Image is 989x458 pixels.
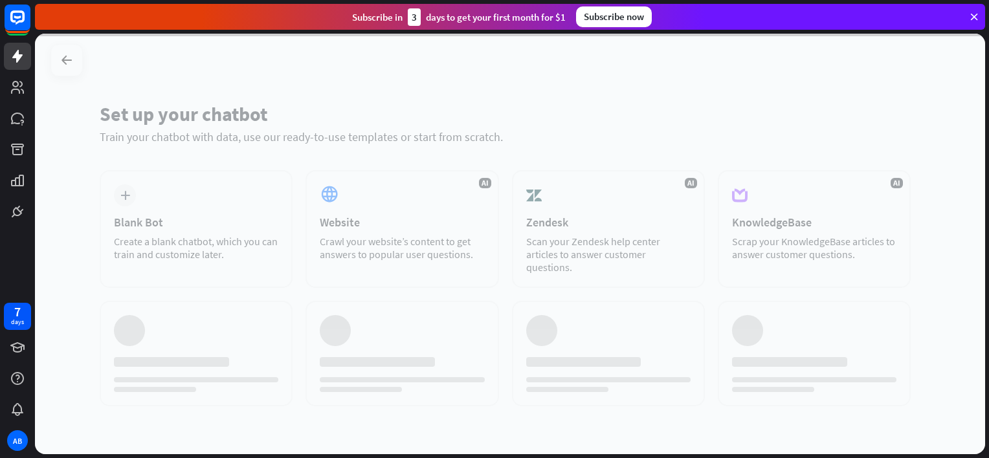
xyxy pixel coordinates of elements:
[7,430,28,451] div: AB
[576,6,652,27] div: Subscribe now
[408,8,421,26] div: 3
[11,318,24,327] div: days
[4,303,31,330] a: 7 days
[14,306,21,318] div: 7
[352,8,566,26] div: Subscribe in days to get your first month for $1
